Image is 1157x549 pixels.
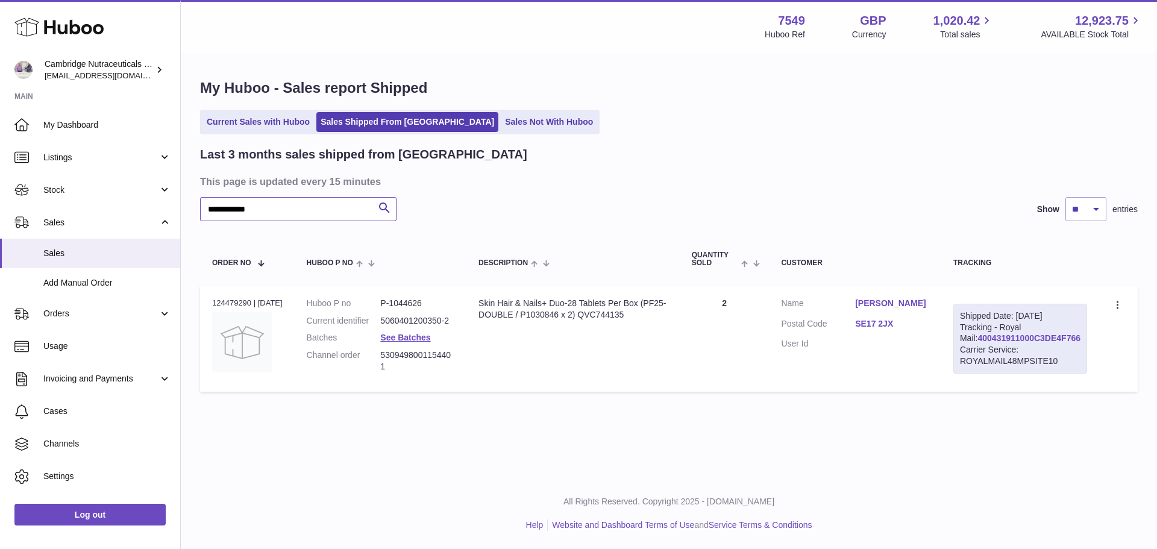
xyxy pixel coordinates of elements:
span: 12,923.75 [1075,13,1129,29]
span: Channels [43,438,171,450]
img: no-photo.jpg [212,312,272,372]
div: 124479290 | [DATE] [212,298,283,309]
li: and [548,519,812,531]
div: Shipped Date: [DATE] [960,310,1080,322]
span: Invoicing and Payments [43,373,158,384]
dd: 5060401200350-2 [380,315,454,327]
span: [EMAIL_ADDRESS][DOMAIN_NAME] [45,71,177,80]
span: Description [478,259,528,267]
a: Sales Not With Huboo [501,112,597,132]
span: Add Manual Order [43,277,171,289]
a: 1,020.42 Total sales [933,13,994,40]
span: AVAILABLE Stock Total [1041,29,1143,40]
span: 1,020.42 [933,13,980,29]
dd: 5309498001154401 [380,350,454,372]
span: Orders [43,308,158,319]
a: 400431911000C3DE4F766 [978,333,1080,343]
label: Show [1037,204,1059,215]
span: Listings [43,152,158,163]
a: Sales Shipped From [GEOGRAPHIC_DATA] [316,112,498,132]
h1: My Huboo - Sales report Shipped [200,78,1138,98]
div: Tracking - Royal Mail: [953,304,1087,374]
a: [PERSON_NAME] [855,298,929,309]
h2: Last 3 months sales shipped from [GEOGRAPHIC_DATA] [200,146,527,163]
dt: User Id [781,338,855,350]
dt: Channel order [307,350,381,372]
a: SE17 2JX [855,318,929,330]
span: Usage [43,340,171,352]
span: Quantity Sold [692,251,738,267]
span: Total sales [940,29,994,40]
dt: Batches [307,332,381,344]
a: Website and Dashboard Terms of Use [552,520,694,530]
strong: 7549 [778,13,805,29]
dt: Huboo P no [307,298,381,309]
dt: Postal Code [781,318,855,333]
span: Huboo P no [307,259,353,267]
p: All Rights Reserved. Copyright 2025 - [DOMAIN_NAME] [190,496,1147,507]
span: Cases [43,406,171,417]
div: Carrier Service: ROYALMAIL48MPSITE10 [960,344,1080,367]
div: Skin Hair & Nails+ Duo-28 Tablets Per Box (PF25-DOUBLE / P1030846 x 2) QVC744135 [478,298,668,321]
div: Huboo Ref [765,29,805,40]
strong: GBP [860,13,886,29]
dt: Current identifier [307,315,381,327]
dd: P-1044626 [380,298,454,309]
span: Sales [43,248,171,259]
a: 12,923.75 AVAILABLE Stock Total [1041,13,1143,40]
div: Customer [781,259,929,267]
a: Log out [14,504,166,525]
span: Settings [43,471,171,482]
div: Tracking [953,259,1087,267]
img: qvc@camnutra.com [14,61,33,79]
a: Help [526,520,544,530]
span: My Dashboard [43,119,171,131]
div: Currency [852,29,886,40]
a: Current Sales with Huboo [202,112,314,132]
a: See Batches [380,333,430,342]
span: Stock [43,184,158,196]
span: Sales [43,217,158,228]
span: entries [1112,204,1138,215]
a: Service Terms & Conditions [709,520,812,530]
td: 2 [680,286,770,392]
span: Order No [212,259,251,267]
dt: Name [781,298,855,312]
h3: This page is updated every 15 minutes [200,175,1135,188]
div: Cambridge Nutraceuticals Ltd [45,58,153,81]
